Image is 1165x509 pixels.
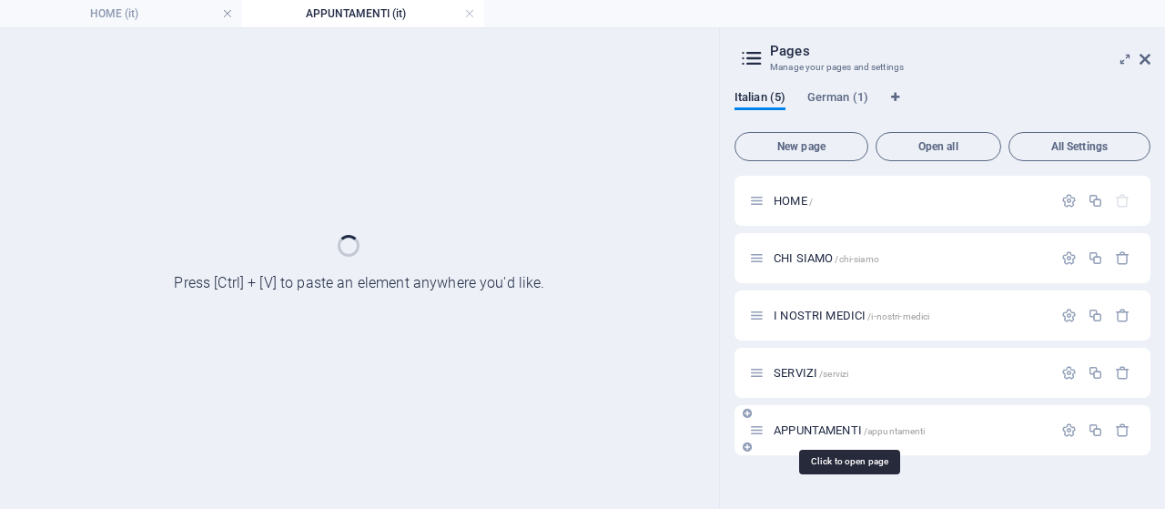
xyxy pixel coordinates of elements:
div: Remove [1115,422,1130,438]
div: Duplicate [1088,308,1103,323]
span: / [809,197,813,207]
div: Duplicate [1088,193,1103,209]
h3: Manage your pages and settings [770,59,1114,76]
button: All Settings [1008,132,1150,161]
div: Settings [1061,193,1077,209]
div: APPUNTAMENTI/appuntamenti [768,424,1052,436]
div: CHI SIAMO/chi-siamo [768,252,1052,264]
span: /chi-siamo [835,254,878,264]
span: I NOSTRI MEDICI [774,309,929,322]
span: Click to open page [774,366,848,380]
h4: APPUNTAMENTI (it) [242,4,484,24]
span: Open all [884,141,993,152]
span: /appuntamenti [864,426,926,436]
div: SERVIZI/servizi [768,367,1052,379]
span: All Settings [1017,141,1142,152]
h2: Pages [770,43,1150,59]
div: Duplicate [1088,422,1103,438]
div: Remove [1115,250,1130,266]
span: /i-nostri-medici [867,311,929,321]
button: Open all [876,132,1001,161]
span: Italian (5) [734,87,785,112]
div: HOME/ [768,195,1052,207]
span: Click to open page [774,251,879,265]
div: The startpage cannot be deleted [1115,193,1130,209]
span: German (1) [807,87,868,112]
div: Remove [1115,365,1130,381]
div: Language Tabs [734,90,1150,125]
div: Settings [1061,308,1077,323]
div: Duplicate [1088,250,1103,266]
div: Duplicate [1088,365,1103,381]
div: I NOSTRI MEDICI/i-nostri-medici [768,310,1052,321]
span: /servizi [819,369,848,379]
div: Settings [1061,422,1077,438]
span: New page [743,141,860,152]
button: New page [734,132,868,161]
div: Settings [1061,365,1077,381]
span: APPUNTAMENTI [774,423,925,437]
div: Settings [1061,250,1077,266]
span: Click to open page [774,194,813,208]
div: Remove [1115,308,1130,323]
